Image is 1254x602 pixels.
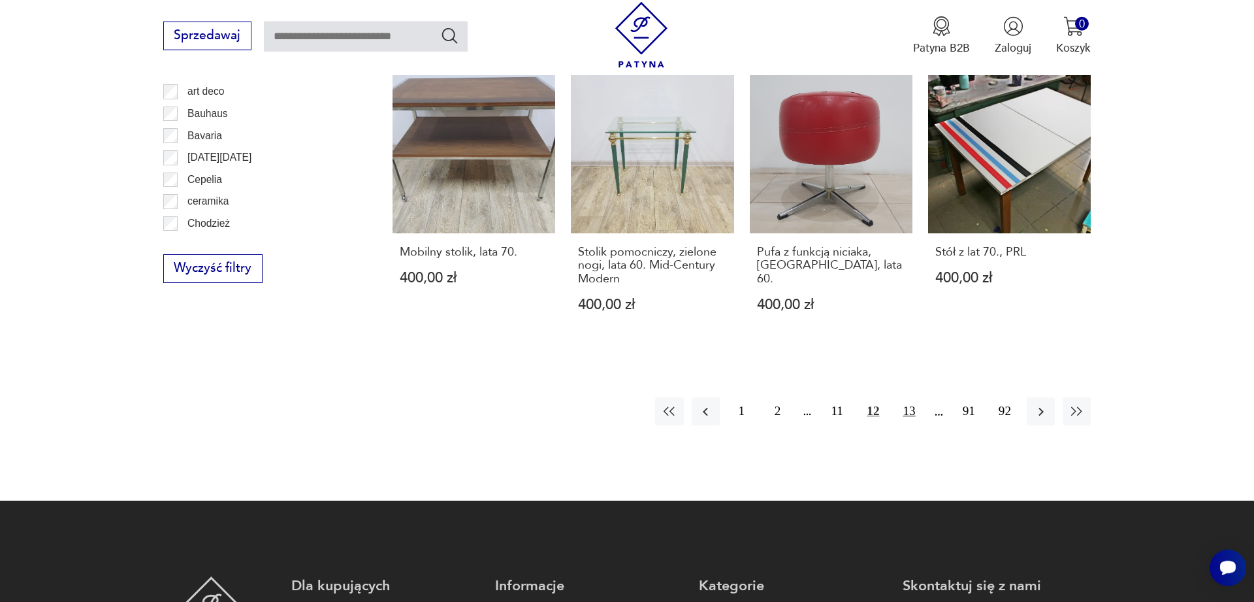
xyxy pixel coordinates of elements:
[995,16,1031,56] button: Zaloguj
[400,271,549,285] p: 400,00 zł
[495,577,683,595] p: Informacje
[750,70,912,343] a: Pufa z funkcją niciaka, Niemcy, lata 60.Pufa z funkcją niciaka, [GEOGRAPHIC_DATA], lata 60.400,00 zł
[609,2,675,68] img: Patyna - sklep z meblami i dekoracjami vintage
[931,16,952,37] img: Ikona medalu
[187,149,251,166] p: [DATE][DATE]
[764,397,792,426] button: 2
[400,246,549,259] h3: Mobilny stolik, lata 70.
[903,577,1091,595] p: Skontaktuj się z nami
[1056,16,1091,56] button: 0Koszyk
[578,298,727,312] p: 400,00 zł
[699,577,887,595] p: Kategorie
[440,26,459,45] button: Szukaj
[757,298,906,312] p: 400,00 zł
[913,16,970,56] button: Patyna B2B
[291,577,479,595] p: Dla kupujących
[571,70,733,343] a: Stolik pomocniczy, zielone nogi, lata 60. Mid-Century ModernStolik pomocniczy, zielone nogi, lata...
[187,83,224,100] p: art deco
[1063,16,1084,37] img: Ikona koszyka
[913,41,970,56] p: Patyna B2B
[187,237,227,254] p: Ćmielów
[187,215,230,232] p: Chodzież
[187,193,229,210] p: ceramika
[757,246,906,286] h3: Pufa z funkcją niciaka, [GEOGRAPHIC_DATA], lata 60.
[163,31,251,42] a: Sprzedawaj
[1003,16,1023,37] img: Ikonka użytkownika
[163,254,263,283] button: Wyczyść filtry
[859,397,887,426] button: 12
[913,16,970,56] a: Ikona medaluPatyna B2B
[393,70,555,343] a: Mobilny stolik, lata 70.Mobilny stolik, lata 70.400,00 zł
[935,271,1084,285] p: 400,00 zł
[895,397,923,426] button: 13
[991,397,1019,426] button: 92
[1210,550,1246,586] iframe: Smartsupp widget button
[935,246,1084,259] h3: Stół z lat 70., PRL
[187,171,222,188] p: Cepelia
[163,22,251,50] button: Sprzedawaj
[955,397,983,426] button: 91
[1056,41,1091,56] p: Koszyk
[1075,17,1089,31] div: 0
[728,397,756,426] button: 1
[928,70,1091,343] a: Stół z lat 70., PRLStół z lat 70., PRL400,00 zł
[823,397,851,426] button: 11
[995,41,1031,56] p: Zaloguj
[187,105,228,122] p: Bauhaus
[578,246,727,286] h3: Stolik pomocniczy, zielone nogi, lata 60. Mid-Century Modern
[187,127,222,144] p: Bavaria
